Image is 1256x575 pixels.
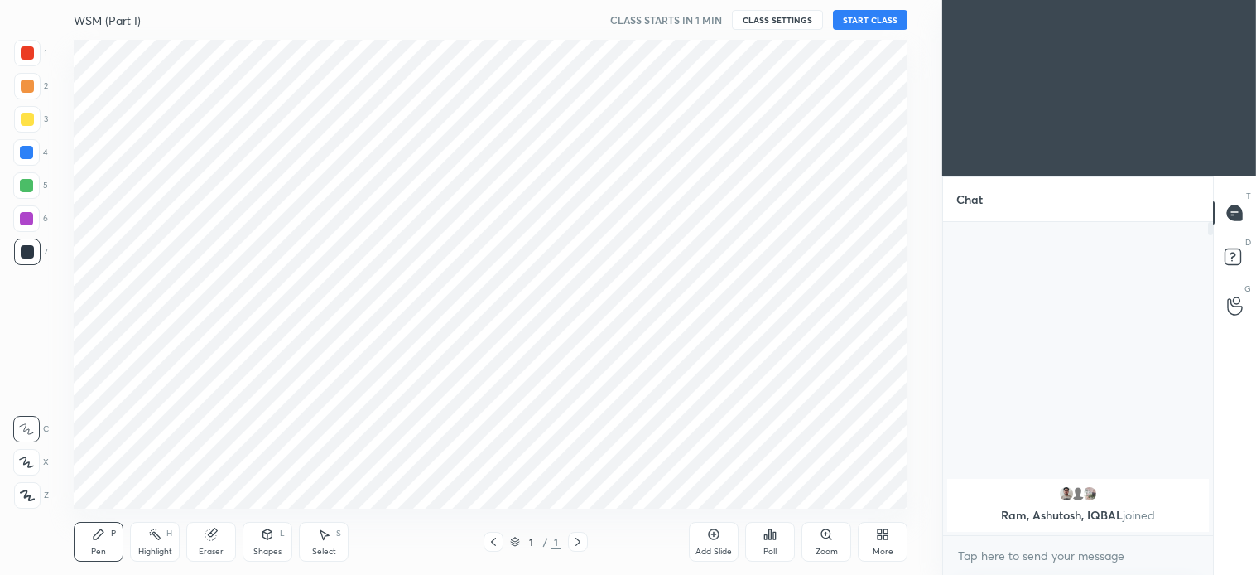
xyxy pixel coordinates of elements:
div: Zoom [816,548,838,556]
img: default.png [1070,486,1086,502]
div: Pen [91,548,106,556]
div: H [166,529,172,538]
div: 1 [523,537,540,547]
div: 6 [13,205,48,232]
div: Highlight [138,548,172,556]
p: D [1245,236,1251,249]
p: Chat [943,177,996,221]
div: X [13,449,49,476]
div: More [873,548,893,556]
div: 7 [14,239,48,265]
button: START CLASS [833,10,907,30]
div: Shapes [253,548,282,556]
div: Eraser [199,548,224,556]
div: Z [14,482,49,509]
div: grid [943,476,1213,535]
div: Select [312,548,336,556]
div: 3 [14,106,48,133]
div: / [543,537,548,547]
p: T [1246,190,1251,202]
div: 5 [13,172,48,199]
div: P [111,529,116,538]
button: CLASS SETTINGS [732,10,823,30]
div: C [13,416,49,442]
div: 1 [14,40,47,66]
h4: WSM (Part I) [74,12,141,28]
p: Ram, Ashutosh, IQBAL [957,509,1199,522]
img: 74b3a5d9b55243f88d7c6d0bde5bc40b.jpg [1058,486,1075,502]
img: fd9edef904524e6a949c1c6630223653.jpg [1081,486,1098,502]
div: 1 [551,534,561,549]
h5: CLASS STARTS IN 1 MIN [610,12,722,27]
div: 2 [14,73,48,99]
div: 4 [13,139,48,166]
span: joined [1123,507,1155,523]
div: S [336,529,341,538]
div: Add Slide [695,548,732,556]
div: L [280,529,285,538]
div: Poll [763,548,777,556]
p: G [1244,283,1251,295]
